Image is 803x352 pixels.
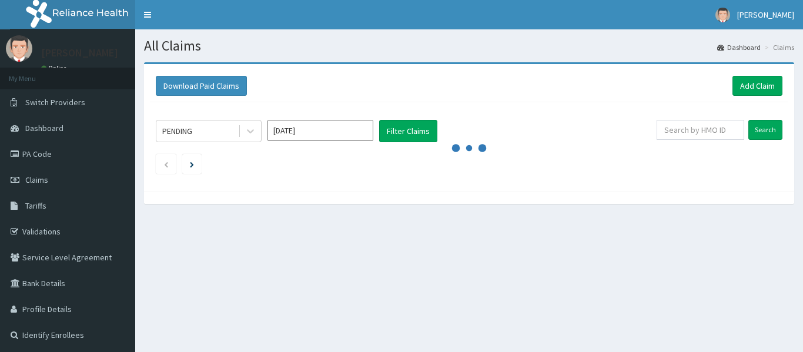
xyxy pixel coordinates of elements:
[163,159,169,169] a: Previous page
[25,97,85,108] span: Switch Providers
[379,120,437,142] button: Filter Claims
[737,9,794,20] span: [PERSON_NAME]
[41,48,118,58] p: [PERSON_NAME]
[25,123,63,133] span: Dashboard
[762,42,794,52] li: Claims
[748,120,782,140] input: Search
[144,38,794,53] h1: All Claims
[657,120,744,140] input: Search by HMO ID
[732,76,782,96] a: Add Claim
[41,64,69,72] a: Online
[162,125,192,137] div: PENDING
[25,175,48,185] span: Claims
[717,42,761,52] a: Dashboard
[25,200,46,211] span: Tariffs
[156,76,247,96] button: Download Paid Claims
[267,120,373,141] input: Select Month and Year
[6,35,32,62] img: User Image
[715,8,730,22] img: User Image
[451,130,487,166] svg: audio-loading
[190,159,194,169] a: Next page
